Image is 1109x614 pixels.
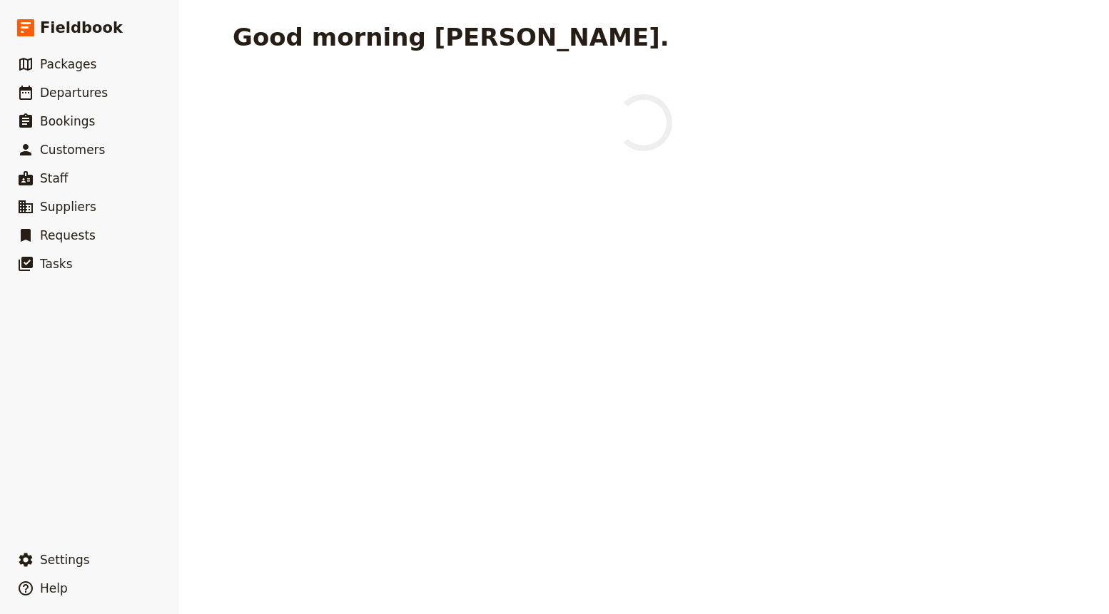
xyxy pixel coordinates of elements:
[40,200,96,214] span: Suppliers
[40,17,123,39] span: Fieldbook
[40,86,108,100] span: Departures
[40,114,95,128] span: Bookings
[40,257,73,271] span: Tasks
[233,23,669,51] h1: Good morning [PERSON_NAME].
[40,171,69,185] span: Staff
[40,581,68,595] span: Help
[40,143,105,157] span: Customers
[40,57,96,71] span: Packages
[40,228,96,242] span: Requests
[40,553,90,567] span: Settings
